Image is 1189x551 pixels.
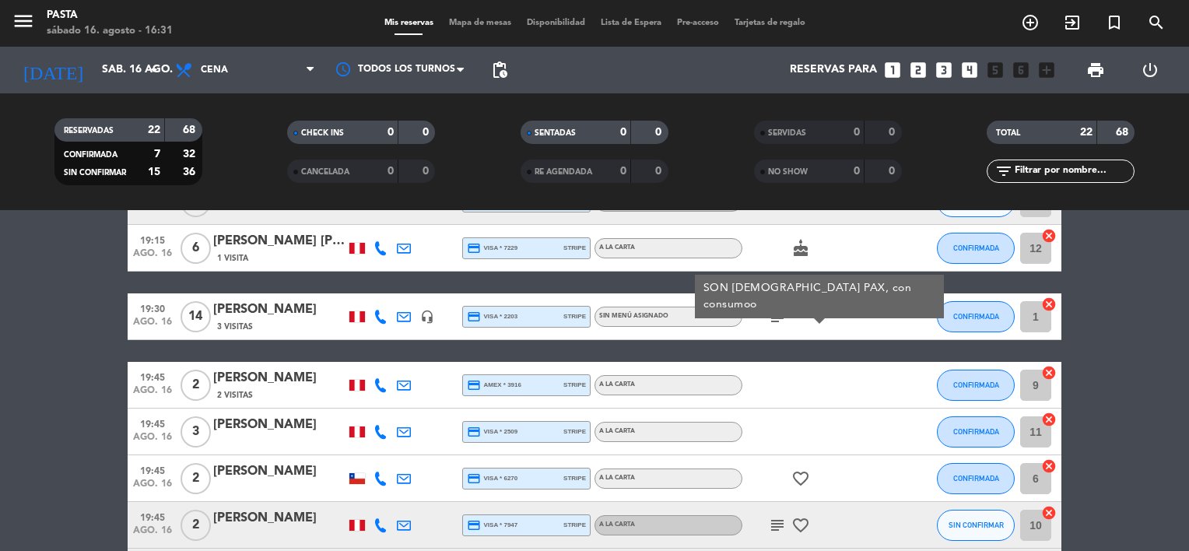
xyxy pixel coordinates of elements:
span: ago. 16 [133,525,172,543]
span: CONFIRMADA [953,427,999,436]
span: visa * 2509 [467,425,517,439]
strong: 0 [854,166,860,177]
span: print [1086,61,1105,79]
span: A la carta [599,521,635,528]
span: ago. 16 [133,317,172,335]
span: stripe [563,311,586,321]
span: CANCELADA [301,168,349,176]
span: visa * 2203 [467,310,517,324]
span: CONFIRMADA [64,151,117,159]
i: search [1147,13,1166,32]
strong: 32 [183,149,198,160]
span: visa * 7229 [467,241,517,255]
span: stripe [563,473,586,483]
i: looks_one [882,60,903,80]
span: Cena [201,65,228,75]
i: menu [12,9,35,33]
span: Pre-acceso [669,19,727,27]
i: credit_card [467,241,481,255]
span: 19:45 [133,367,172,385]
i: cancel [1041,228,1057,244]
span: amex * 3916 [467,378,521,392]
input: Filtrar por nombre... [1013,163,1134,180]
i: cancel [1041,458,1057,474]
i: exit_to_app [1063,13,1082,32]
span: ago. 16 [133,385,172,403]
div: [PERSON_NAME] [213,415,345,435]
span: ago. 16 [133,432,172,450]
span: stripe [563,520,586,530]
span: stripe [563,243,586,253]
span: Reservas para [790,64,877,76]
i: credit_card [467,378,481,392]
span: CONFIRMADA [953,244,999,252]
span: SIN CONFIRMAR [949,521,1004,529]
i: credit_card [467,310,481,324]
strong: 0 [388,127,394,138]
strong: 22 [148,125,160,135]
strong: 7 [154,149,160,160]
span: A la carta [599,428,635,434]
div: [PERSON_NAME] [213,368,345,388]
span: visa * 7947 [467,518,517,532]
button: CONFIRMADA [937,370,1015,401]
i: subject [768,516,787,535]
strong: 68 [183,125,198,135]
i: filter_list [994,162,1013,181]
span: A la carta [599,381,635,388]
span: A la carta [599,475,635,481]
span: 19:45 [133,414,172,432]
i: looks_two [908,60,928,80]
i: looks_3 [934,60,954,80]
strong: 0 [620,127,626,138]
span: ago. 16 [133,479,172,497]
div: SON [DEMOGRAPHIC_DATA] PAX, con consumoo [703,280,936,313]
strong: 0 [889,127,898,138]
span: 3 [181,416,211,447]
span: A la carta [599,244,635,251]
strong: 68 [1116,127,1131,138]
strong: 15 [148,167,160,177]
i: looks_4 [959,60,980,80]
span: 2 [181,370,211,401]
strong: 0 [388,166,394,177]
span: SIN CONFIRMAR [64,169,126,177]
i: add_box [1036,60,1057,80]
div: LOG OUT [1123,47,1177,93]
span: ago. 16 [133,248,172,266]
div: sábado 16. agosto - 16:31 [47,23,173,39]
span: NO SHOW [768,168,808,176]
i: cancel [1041,505,1057,521]
i: credit_card [467,425,481,439]
span: visa * 6270 [467,472,517,486]
i: [DATE] [12,53,94,87]
i: cancel [1041,365,1057,381]
span: CONFIRMADA [953,381,999,389]
span: 19:45 [133,507,172,525]
span: 2 Visitas [217,389,253,402]
span: 1 Visita [217,252,248,265]
i: favorite_border [791,469,810,488]
strong: 0 [655,127,665,138]
div: [PERSON_NAME] [PERSON_NAME] [213,231,345,251]
span: ago. 16 [133,202,172,219]
i: cancel [1041,297,1057,312]
span: 2 [181,463,211,494]
strong: 0 [423,127,432,138]
span: 19:30 [133,299,172,317]
strong: 36 [183,167,198,177]
button: menu [12,9,35,38]
span: CHECK INS [301,129,344,137]
i: cancel [1041,412,1057,427]
span: 2 [181,510,211,541]
i: add_circle_outline [1021,13,1040,32]
strong: 22 [1080,127,1093,138]
span: Lista de Espera [593,19,669,27]
span: CONFIRMADA [953,312,999,321]
i: looks_6 [1011,60,1031,80]
span: SENTADAS [535,129,576,137]
span: RE AGENDADA [535,168,592,176]
strong: 0 [655,166,665,177]
div: [PERSON_NAME] [213,508,345,528]
button: CONFIRMADA [937,233,1015,264]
